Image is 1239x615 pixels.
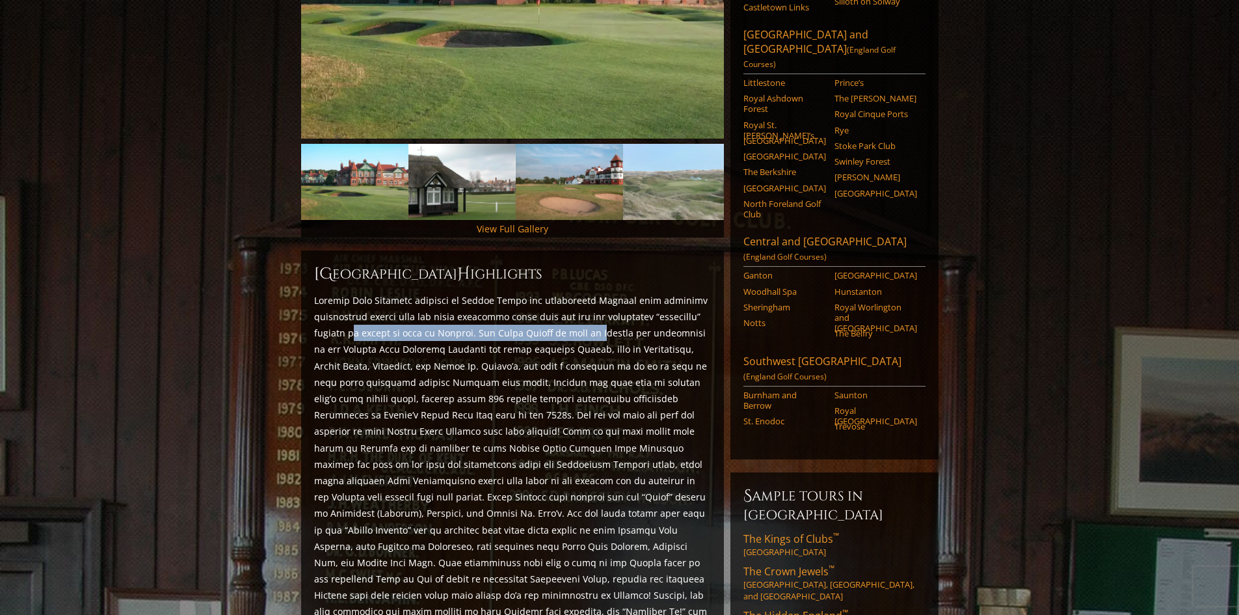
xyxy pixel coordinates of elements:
[743,354,926,387] a: Southwest [GEOGRAPHIC_DATA](England Golf Courses)
[834,421,917,431] a: Trevose
[743,532,839,546] span: The Kings of Clubs
[743,93,826,115] a: Royal Ashdown Forest
[743,183,826,193] a: [GEOGRAPHIC_DATA]
[834,109,917,119] a: Royal Cinque Ports
[834,286,917,297] a: Hunstanton
[743,485,926,524] h6: Sample Tours in [GEOGRAPHIC_DATA]
[743,371,827,382] span: (England Golf Courses)
[834,328,917,338] a: The Belfry
[834,93,917,103] a: The [PERSON_NAME]
[834,77,917,88] a: Prince’s
[743,77,826,88] a: Littlestone
[743,302,826,312] a: Sheringham
[834,405,917,427] a: Royal [GEOGRAPHIC_DATA]
[834,188,917,198] a: [GEOGRAPHIC_DATA]
[743,416,826,426] a: St. Enodoc
[743,44,896,70] span: (England Golf Courses)
[477,223,548,235] a: View Full Gallery
[834,141,917,151] a: Stoke Park Club
[743,251,827,262] span: (England Golf Courses)
[834,172,917,182] a: [PERSON_NAME]
[743,390,826,411] a: Burnham and Berrow
[743,167,826,177] a: The Berkshire
[834,270,917,280] a: [GEOGRAPHIC_DATA]
[743,532,926,558] a: The Kings of Clubs™[GEOGRAPHIC_DATA]
[743,135,826,146] a: [GEOGRAPHIC_DATA]
[743,564,834,579] span: The Crown Jewels
[743,234,926,267] a: Central and [GEOGRAPHIC_DATA](England Golf Courses)
[833,530,839,541] sup: ™
[743,318,826,328] a: Notts
[743,2,826,12] a: Castletown Links
[834,390,917,400] a: Saunton
[743,564,926,602] a: The Crown Jewels™[GEOGRAPHIC_DATA], [GEOGRAPHIC_DATA], and [GEOGRAPHIC_DATA]
[829,563,834,574] sup: ™
[743,286,826,297] a: Woodhall Spa
[743,270,826,280] a: Ganton
[834,302,917,334] a: Royal Worlington and [GEOGRAPHIC_DATA]
[834,125,917,135] a: Rye
[743,198,826,220] a: North Foreland Golf Club
[457,264,470,284] span: H
[743,27,926,74] a: [GEOGRAPHIC_DATA] and [GEOGRAPHIC_DATA](England Golf Courses)
[314,264,711,284] h2: [GEOGRAPHIC_DATA] ighlights
[743,120,826,141] a: Royal St. [PERSON_NAME]’s
[834,156,917,167] a: Swinley Forest
[743,151,826,161] a: [GEOGRAPHIC_DATA]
